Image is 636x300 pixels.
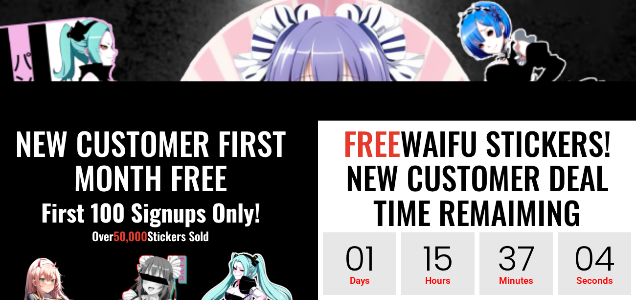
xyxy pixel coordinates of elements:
span: Hours [401,276,475,285]
span: 37 [479,242,553,276]
h5: Over Stickers Sold [5,229,296,242]
h2: NEW CUSTOMER FIRST MONTH FREE [5,125,296,195]
span: 04 [558,242,631,276]
span: 15 [401,242,475,276]
h3: First 100 signups only! [5,198,296,226]
span: 01 [323,242,396,276]
span: Seconds [558,276,631,285]
span: FREE [343,120,400,166]
h2: WAIFU STICKERS! NEW CUSTOMER DEAL TIME REMAIMING [323,125,631,229]
span: Days [323,276,396,285]
span: Minutes [479,276,553,285]
span: 50,000 [114,227,147,245]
